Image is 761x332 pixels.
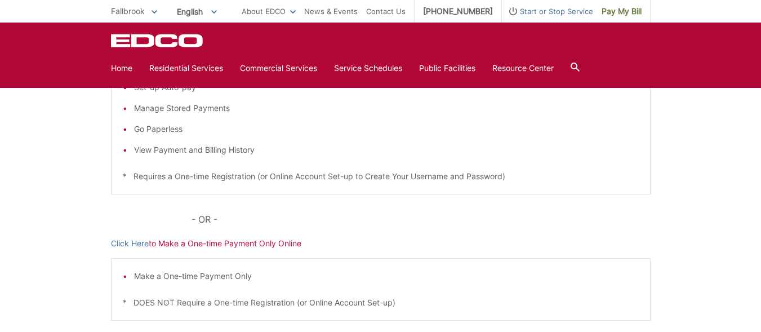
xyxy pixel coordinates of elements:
p: - OR - [192,211,650,227]
a: Residential Services [149,62,223,74]
a: EDCD logo. Return to the homepage. [111,34,204,47]
li: Manage Stored Payments [134,102,639,114]
p: * Requires a One-time Registration (or Online Account Set-up to Create Your Username and Password) [123,170,639,183]
a: Service Schedules [334,62,402,74]
p: * DOES NOT Require a One-time Registration (or Online Account Set-up) [123,296,639,309]
span: Fallbrook [111,6,145,16]
p: to Make a One-time Payment Only Online [111,237,651,250]
span: Pay My Bill [602,5,642,17]
li: Make a One-time Payment Only [134,270,639,282]
a: News & Events [304,5,358,17]
a: Click Here [111,237,149,250]
a: Public Facilities [419,62,475,74]
a: Home [111,62,132,74]
a: About EDCO [242,5,296,17]
a: Contact Us [366,5,406,17]
li: Go Paperless [134,123,639,135]
a: Resource Center [492,62,554,74]
a: Commercial Services [240,62,317,74]
li: View Payment and Billing History [134,144,639,156]
span: English [168,2,225,21]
